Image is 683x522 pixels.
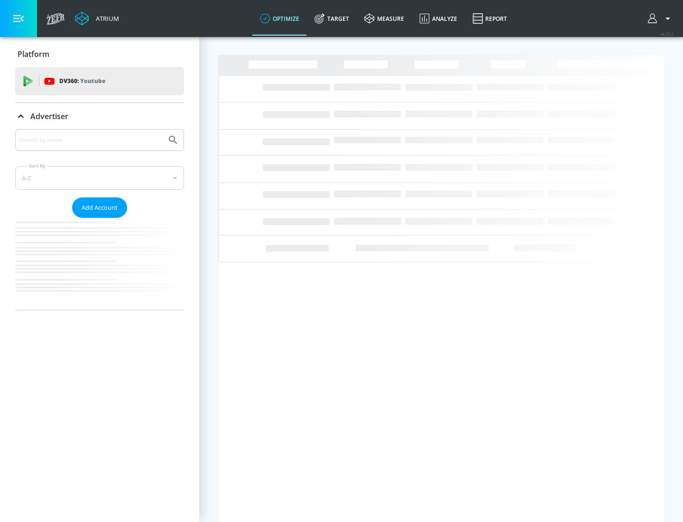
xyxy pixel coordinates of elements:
[15,41,184,67] div: Platform
[82,202,118,213] span: Add Account
[80,76,105,86] p: Youtube
[412,1,465,36] a: Analyze
[59,76,105,86] p: DV360:
[15,218,184,310] nav: list of Advertiser
[465,1,515,36] a: Report
[15,129,184,310] div: Advertiser
[15,67,184,95] div: DV360: Youtube
[660,31,674,37] span: v 4.25.2
[75,11,119,26] a: Atrium
[357,1,412,36] a: measure
[15,166,184,190] div: A-Z
[72,197,127,218] button: Add Account
[252,1,307,36] a: optimize
[19,134,163,146] input: Search by name
[15,103,184,130] div: Advertiser
[92,14,119,23] div: Atrium
[307,1,357,36] a: Target
[27,163,47,169] label: Sort By
[30,111,68,121] p: Advertiser
[18,49,49,59] p: Platform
